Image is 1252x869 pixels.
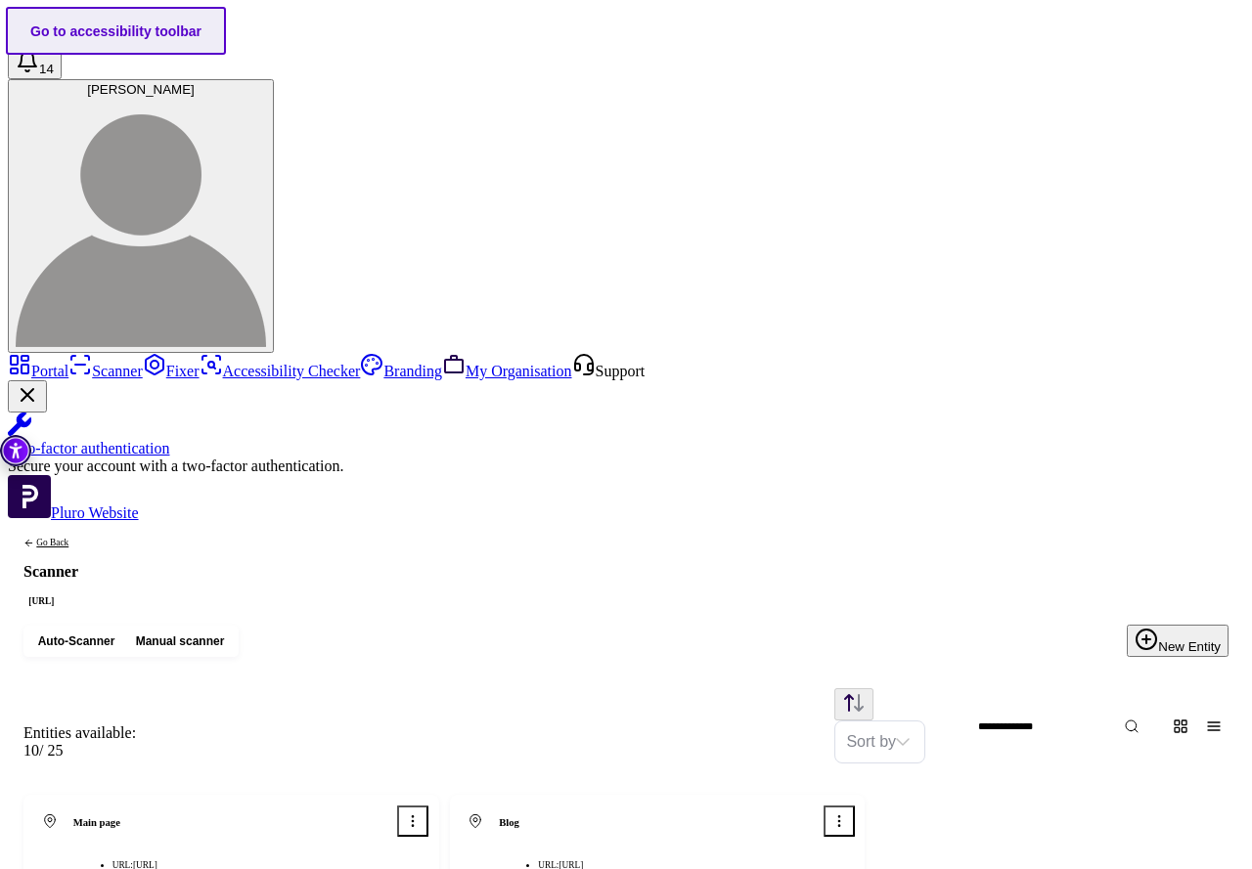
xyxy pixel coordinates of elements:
[8,363,68,379] a: Portal
[8,380,47,413] button: Close Two-factor authentication notification
[834,688,873,720] button: Change sorting direction
[73,816,157,831] h3: Main page
[1200,712,1229,740] button: Change content view type to table
[143,363,200,379] a: Fixer
[8,440,1244,457] div: Two-factor authentication
[360,363,442,379] a: Branding
[6,7,226,55] a: Go to accessibility toolbar
[8,413,1244,457] a: Two-factor authentication
[23,595,60,610] div: [URL]
[39,62,54,76] span: 14
[834,720,925,763] div: Set sorting
[125,630,235,653] button: Manual scanner
[136,633,225,649] span: Manual scanner
[499,816,583,831] h3: Blog
[967,713,1191,740] input: Website Search
[1127,625,1229,657] button: New Entity
[572,363,646,379] a: Open Support screen
[23,564,78,580] h1: Scanner
[23,742,43,759] span: 10 /
[8,353,1244,522] aside: Sidebar menu
[23,742,136,760] div: 25
[8,457,1244,475] div: Secure your account with a two-factor authentication.
[8,47,62,79] button: Open notifications, you have 14 new notifications
[824,805,855,837] button: Open options menu
[397,805,428,837] button: Open options menu
[23,538,78,548] a: Back to previous screen
[38,633,115,649] span: Auto-Scanner
[442,363,572,379] a: My Organisation
[27,630,125,653] button: Auto-Scanner
[68,363,143,379] a: Scanner
[23,724,136,742] div: Entities available:
[8,504,139,521] a: Open Pluro Website
[200,363,361,379] a: Accessibility Checker
[87,82,195,97] span: [PERSON_NAME]
[16,97,266,347] img: SKY LALKA
[8,79,274,353] button: [PERSON_NAME]SKY LALKA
